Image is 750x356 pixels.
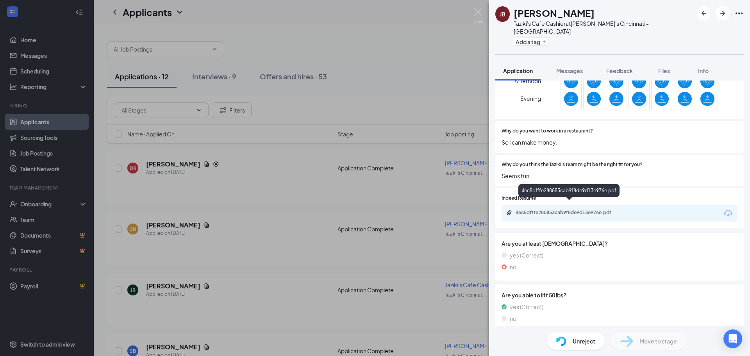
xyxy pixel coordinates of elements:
[503,67,533,74] span: Application
[520,91,541,106] span: Evening
[510,314,516,323] span: no
[556,67,583,74] span: Messages
[542,39,546,44] svg: Plus
[502,239,737,248] span: Are you at least [DEMOGRAPHIC_DATA]?
[506,209,512,216] svg: Paperclip
[734,9,744,18] svg: Ellipses
[510,263,516,271] span: no
[502,138,737,147] span: So I can make money.
[697,6,711,20] button: ArrowLeftNew
[502,195,536,202] span: Indeed Resume
[510,302,543,311] span: yes (Correct)
[723,209,733,218] svg: Download
[514,6,595,20] h1: [PERSON_NAME]
[699,9,709,18] svg: ArrowLeftNew
[506,209,633,217] a: Paperclip4ec5dfffe280853cab9f8de9d13e976e.pdf
[516,209,625,216] div: 4ec5dfffe280853cab9f8de9d13e976e.pdf
[514,20,693,35] div: Taziki's Cafe Cashier at [PERSON_NAME]'s Cincinnati - [GEOGRAPHIC_DATA]
[502,291,737,299] span: Are you able to lift 50 lbs?
[698,67,709,74] span: Info
[500,10,505,18] div: JB
[718,9,727,18] svg: ArrowRight
[716,6,730,20] button: ArrowRight
[514,38,548,46] button: PlusAdd a tag
[639,337,677,345] span: Move to stage
[658,67,670,74] span: Files
[502,161,643,168] span: Why do you think the Taziki's team might be the right fit for you?
[502,172,737,180] span: Seems fun.
[723,329,742,348] div: Open Intercom Messenger
[514,74,541,88] span: Afternoon
[510,251,543,259] span: yes (Correct)
[502,127,593,135] span: Why do you want to work in a restaurant?
[606,67,633,74] span: Feedback
[518,184,620,197] div: 4ec5dfffe280853cab9f8de9d13e976e.pdf
[573,337,595,345] span: Unreject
